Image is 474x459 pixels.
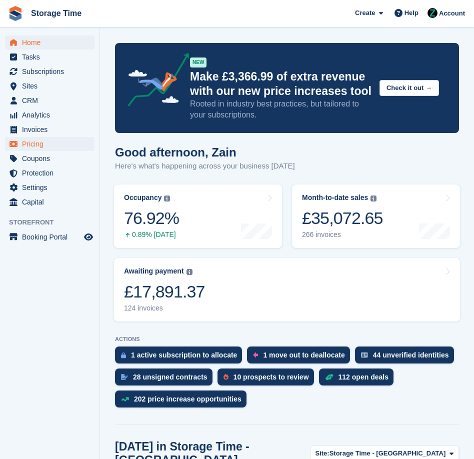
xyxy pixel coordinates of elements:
img: icon-info-grey-7440780725fd019a000dd9b08b2336e03edf1995a4989e88bcd33f0948082b44.svg [370,195,376,201]
span: Storefront [9,217,99,227]
img: price-adjustments-announcement-icon-8257ccfd72463d97f412b2fc003d46551f7dbcb40ab6d574587a9cd5c0d94... [119,53,189,110]
span: Booking Portal [22,230,82,244]
span: Site: [315,448,329,458]
a: menu [5,50,94,64]
span: Home [22,35,82,49]
button: Check it out → [379,80,439,96]
img: Zain Sarwar [427,8,437,18]
h1: Good afternoon, Zain [115,145,295,159]
p: ACTIONS [115,336,459,342]
span: Sites [22,79,82,93]
span: Protection [22,166,82,180]
a: Storage Time [27,5,85,21]
p: Rooted in industry best practices, but tailored to your subscriptions. [190,98,371,120]
span: Tasks [22,50,82,64]
img: icon-info-grey-7440780725fd019a000dd9b08b2336e03edf1995a4989e88bcd33f0948082b44.svg [164,195,170,201]
a: 44 unverified identities [355,346,459,368]
a: menu [5,64,94,78]
a: 112 open deals [319,368,398,390]
img: icon-info-grey-7440780725fd019a000dd9b08b2336e03edf1995a4989e88bcd33f0948082b44.svg [186,269,192,275]
img: deal-1b604bf984904fb50ccaf53a9ad4b4a5d6e5aea283cecdc64d6e3604feb123c2.svg [325,373,333,380]
div: Awaiting payment [124,267,184,275]
span: Invoices [22,122,82,136]
div: 124 invoices [124,304,205,312]
span: CRM [22,93,82,107]
div: Month-to-date sales [302,193,368,202]
a: menu [5,93,94,107]
img: contract_signature_icon-13c848040528278c33f63329250d36e43548de30e8caae1d1a13099fd9432cc5.svg [121,374,128,380]
span: Subscriptions [22,64,82,78]
span: Account [439,8,465,18]
div: £17,891.37 [124,281,205,302]
a: menu [5,79,94,93]
a: menu [5,151,94,165]
span: Create [355,8,375,18]
span: Coupons [22,151,82,165]
div: 202 price increase opportunities [134,395,241,403]
a: menu [5,180,94,194]
span: Help [404,8,418,18]
a: Preview store [82,231,94,243]
div: 266 invoices [302,230,383,239]
div: £35,072.65 [302,208,383,228]
div: NEW [190,57,206,67]
img: prospect-51fa495bee0391a8d652442698ab0144808aea92771e9ea1ae160a38d050c398.svg [223,374,228,380]
span: Storage Time - [GEOGRAPHIC_DATA] [329,448,446,458]
a: menu [5,137,94,151]
img: stora-icon-8386f47178a22dfd0bd8f6a31ec36ba5ce8667c1dd55bd0f319d3a0aa187defe.svg [8,6,23,21]
div: 44 unverified identities [373,351,449,359]
div: 28 unsigned contracts [133,373,207,381]
a: 202 price increase opportunities [115,390,251,412]
div: 1 move out to deallocate [263,351,344,359]
a: 1 move out to deallocate [247,346,354,368]
div: 1 active subscription to allocate [131,351,237,359]
span: Settings [22,180,82,194]
p: Here's what's happening across your business [DATE] [115,160,295,172]
a: menu [5,122,94,136]
div: 0.89% [DATE] [124,230,179,239]
a: 1 active subscription to allocate [115,346,247,368]
a: 28 unsigned contracts [115,368,217,390]
a: menu [5,166,94,180]
a: Occupancy 76.92% 0.89% [DATE] [114,184,282,248]
a: menu [5,108,94,122]
a: menu [5,195,94,209]
span: Pricing [22,137,82,151]
div: 112 open deals [338,373,388,381]
div: 10 prospects to review [233,373,309,381]
a: menu [5,35,94,49]
p: Make £3,366.99 of extra revenue with our new price increases tool [190,69,371,98]
div: 76.92% [124,208,179,228]
img: active_subscription_to_allocate_icon-d502201f5373d7db506a760aba3b589e785aa758c864c3986d89f69b8ff3... [121,352,126,358]
div: Occupancy [124,193,161,202]
a: menu [5,230,94,244]
span: Capital [22,195,82,209]
img: price_increase_opportunities-93ffe204e8149a01c8c9dc8f82e8f89637d9d84a8eef4429ea346261dce0b2c0.svg [121,397,129,401]
img: move_outs_to_deallocate_icon-f764333ba52eb49d3ac5e1228854f67142a1ed5810a6f6cc68b1a99e826820c5.svg [253,352,258,358]
a: 10 prospects to review [217,368,319,390]
span: Analytics [22,108,82,122]
a: Awaiting payment £17,891.37 124 invoices [114,258,460,321]
img: verify_identity-adf6edd0f0f0b5bbfe63781bf79b02c33cf7c696d77639b501bdc392416b5a36.svg [361,352,368,358]
a: Month-to-date sales £35,072.65 266 invoices [292,184,460,248]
